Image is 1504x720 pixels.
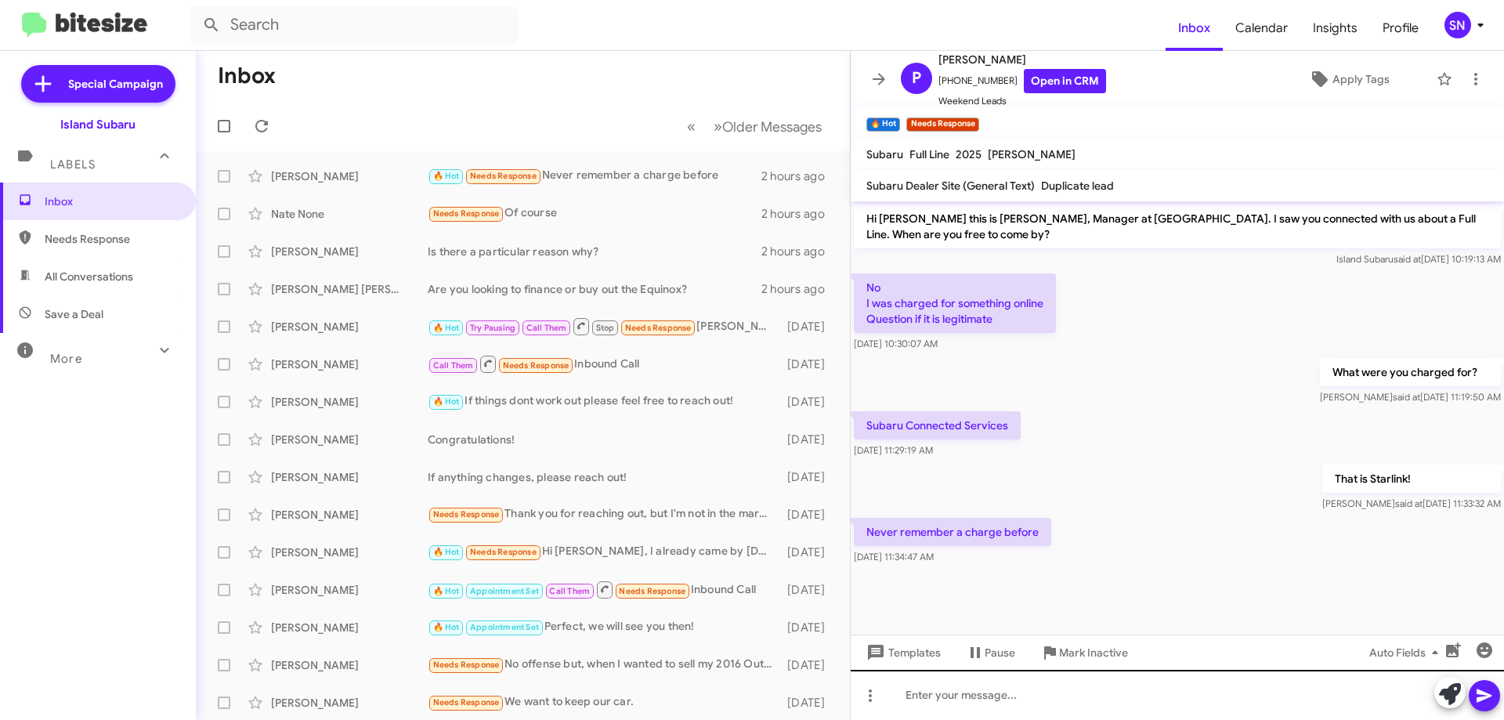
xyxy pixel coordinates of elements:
span: Needs Response [619,586,685,596]
div: 2 hours ago [761,206,837,222]
button: Next [704,110,831,143]
div: [DATE] [779,695,837,711]
span: [DATE] 11:34:47 AM [854,551,934,563]
div: Inbound Call [428,354,779,374]
span: Needs Response [45,231,178,247]
span: Pause [985,639,1015,667]
div: Nate None [271,206,428,222]
span: 🔥 Hot [433,171,460,181]
div: Congratulations! [428,432,779,447]
div: [DATE] [779,657,837,673]
div: [DATE] [779,394,837,410]
span: Profile [1370,5,1431,51]
span: [PERSON_NAME] [988,147,1076,161]
div: 2 hours ago [761,281,837,297]
span: 🔥 Hot [433,323,460,333]
span: Auto Fields [1369,639,1444,667]
div: If anything changes, please reach out! [428,469,779,485]
span: Needs Response [433,660,500,670]
input: Search [190,6,519,44]
div: [PERSON_NAME] [271,695,428,711]
span: said at [1393,391,1420,403]
span: Needs Response [433,697,500,707]
span: Subaru Dealer Site (General Text) [866,179,1035,193]
div: [PERSON_NAME] [271,319,428,335]
h1: Inbox [218,63,276,89]
span: 🔥 Hot [433,586,460,596]
span: Older Messages [722,118,822,136]
div: Inbound Call [428,580,779,599]
span: Weekend Leads [938,93,1106,109]
span: [PHONE_NUMBER] [938,69,1106,93]
span: Try Pausing [470,323,515,333]
button: Auto Fields [1357,639,1457,667]
div: [PERSON_NAME] [271,168,428,184]
div: Hi [PERSON_NAME], I already came by [DATE], and am pondering a few things over. Thanks! [428,543,779,561]
span: Inbox [45,194,178,209]
span: All Conversations [45,269,133,284]
div: [PERSON_NAME] [271,469,428,485]
button: Apply Tags [1268,65,1429,93]
div: [PERSON_NAME] Please provide the best counter offer for the cross track and forester. I would app... [428,317,779,336]
div: [DATE] [779,582,837,598]
small: 🔥 Hot [866,118,900,132]
button: SN [1431,12,1487,38]
button: Templates [851,639,953,667]
span: Needs Response [433,509,500,519]
div: [DATE] [779,507,837,523]
nav: Page navigation example [678,110,831,143]
span: Needs Response [503,360,569,371]
span: Mark Inactive [1059,639,1128,667]
span: Calendar [1223,5,1300,51]
div: [DATE] [779,620,837,635]
div: If things dont work out please feel free to reach out! [428,393,779,411]
div: Of course [428,204,761,223]
div: Perfect, we will see you then! [428,618,779,636]
span: Appointment Set [470,586,539,596]
button: Pause [953,639,1028,667]
p: Hi [PERSON_NAME] this is [PERSON_NAME], Manager at [GEOGRAPHIC_DATA]. I saw you connected with us... [854,204,1501,248]
div: We want to keep our car. [428,693,779,711]
p: What were you charged for? [1320,358,1501,386]
span: Call Them [433,360,474,371]
span: Call Them [526,323,567,333]
button: Mark Inactive [1028,639,1141,667]
div: [PERSON_NAME] [271,394,428,410]
div: Never remember a charge before [428,167,761,185]
div: Thank you for reaching out, but I'm not in the market for another car just yet. I recently had su... [428,505,779,523]
span: 🔥 Hot [433,396,460,407]
div: [PERSON_NAME] [271,507,428,523]
div: [DATE] [779,319,837,335]
div: [DATE] [779,432,837,447]
div: [PERSON_NAME] [PERSON_NAME] [271,281,428,297]
div: [PERSON_NAME] [271,657,428,673]
span: » [714,117,722,136]
div: [PERSON_NAME] [271,582,428,598]
span: P [912,66,921,91]
div: [PERSON_NAME] [271,620,428,635]
span: [PERSON_NAME] [DATE] 11:33:32 AM [1322,497,1501,509]
div: [DATE] [779,356,837,372]
div: Is there a particular reason why? [428,244,761,259]
span: Inbox [1166,5,1223,51]
small: Needs Response [906,118,978,132]
div: [DATE] [779,469,837,485]
div: [DATE] [779,545,837,560]
span: Needs Response [433,208,500,219]
span: Duplicate lead [1041,179,1114,193]
span: Appointment Set [470,622,539,632]
p: No I was charged for something online Question if it is legitimate [854,273,1056,333]
span: said at [1395,497,1423,509]
p: Never remember a charge before [854,518,1051,546]
span: Labels [50,157,96,172]
span: Subaru [866,147,903,161]
p: Subaru Connected Services [854,411,1021,440]
span: Stop [596,323,615,333]
span: Call Them [549,586,590,596]
div: [PERSON_NAME] [271,244,428,259]
div: Island Subaru [60,117,136,132]
span: Templates [863,639,941,667]
div: [PERSON_NAME] [271,356,428,372]
p: That is Starlink! [1322,465,1501,493]
div: [PERSON_NAME] [271,545,428,560]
